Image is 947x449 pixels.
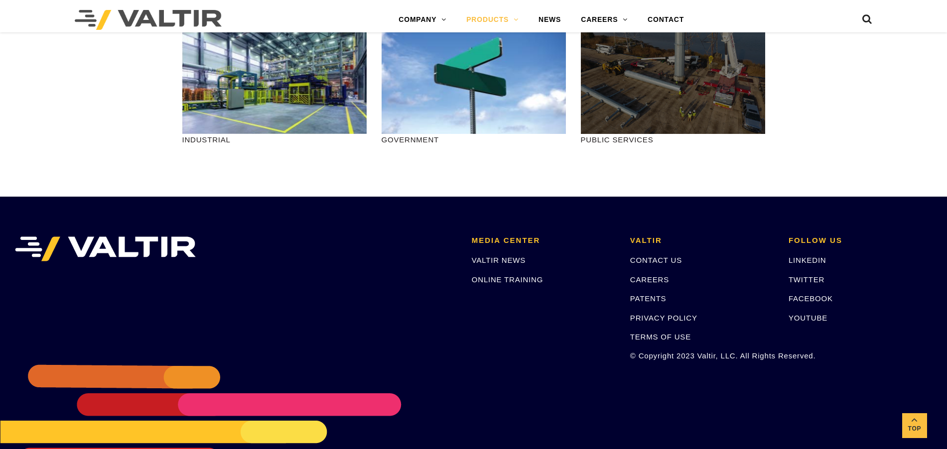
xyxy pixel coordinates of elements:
[902,413,927,438] a: Top
[472,275,543,284] a: ONLINE TRAINING
[75,10,222,30] img: Valtir
[638,10,694,30] a: CONTACT
[571,10,638,30] a: CAREERS
[630,275,669,284] a: CAREERS
[630,236,774,245] h2: VALTIR
[15,236,196,261] img: VALTIR
[630,350,774,361] p: © Copyright 2023 Valtir, LLC. All Rights Reserved.
[789,256,826,264] a: LINKEDIN
[789,275,824,284] a: TWITTER
[382,134,566,145] p: GOVERNMENT
[529,10,571,30] a: NEWS
[789,236,932,245] h2: FOLLOW US
[630,314,697,322] a: PRIVACY POLICY
[581,134,765,145] p: PUBLIC SERVICES
[182,134,367,145] p: INDUSTRIAL
[789,294,833,303] a: FACEBOOK
[456,10,529,30] a: PRODUCTS
[902,423,927,435] span: Top
[789,314,827,322] a: YOUTUBE
[472,256,526,264] a: VALTIR NEWS
[630,294,667,303] a: PATENTS
[630,333,691,341] a: TERMS OF USE
[630,256,682,264] a: CONTACT US
[389,10,456,30] a: COMPANY
[472,236,615,245] h2: MEDIA CENTER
